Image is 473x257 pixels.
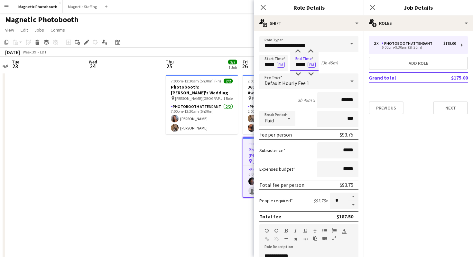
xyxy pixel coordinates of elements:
[3,26,17,34] a: View
[364,15,473,31] div: Roles
[321,60,338,66] div: (3h 45m)
[374,46,456,49] div: 6:00pm-9:30pm (3h30m)
[430,72,468,83] td: $175.00
[322,236,327,241] button: Insert video
[332,228,337,233] button: Ordered List
[259,166,295,172] label: Expenses budget
[264,117,274,124] span: Paid
[223,96,233,101] span: 1 Role
[248,79,290,83] span: 2:00pm-10:30pm (8h30m)
[166,103,238,134] app-card-role: Photobooth Attendant2/27:00pm-12:30am (5h30m)[PERSON_NAME][PERSON_NAME]
[284,236,288,242] button: Horizontal Line
[259,148,285,153] label: Subsistence
[243,103,315,134] app-card-role: Photobooth Attendant2/22:00pm-10:30pm (8h30m)[PERSON_NAME][PERSON_NAME]
[259,198,293,204] label: People required
[243,147,314,158] h3: Photobooth: [PERSON_NAME] & [PERSON_NAME]'s Engagement Party (3017)
[51,27,65,33] span: Comms
[259,213,281,220] div: Total fee
[332,236,337,241] button: Fullscreen
[293,236,298,242] button: Clear Formatting
[63,0,102,13] button: Magnetic Staffing
[242,62,248,70] span: 26
[224,79,233,83] span: 2/2
[337,213,353,220] div: $187.50
[284,228,288,233] button: Bold
[298,97,315,103] div: 3h 45m x
[228,60,237,64] span: 2/2
[5,15,79,24] h1: Magnetic Photobooth
[243,137,315,198] app-job-card: 6:00pm-9:30pm (3h30m)1/2Photobooth: [PERSON_NAME] & [PERSON_NAME]'s Engagement Party (3017) [GEOG...
[13,0,63,13] button: Magnetic Photobooth
[32,26,47,34] a: Jobs
[5,49,20,55] div: [DATE]
[277,62,285,68] button: PM
[348,193,358,201] button: Increase
[228,65,237,70] div: 1 Job
[313,228,317,233] button: Strikethrough
[322,228,327,233] button: Unordered List
[313,236,317,241] button: Paste as plain text
[274,228,279,233] button: Redo
[89,59,97,65] span: Wed
[340,131,353,138] div: $93.75
[254,3,364,12] h3: Role Details
[313,198,328,204] div: $93.75 x
[293,228,298,233] button: Italic
[48,26,68,34] a: Comms
[21,50,37,54] span: Week 39
[369,72,430,83] td: Grand total
[443,41,456,46] div: $175.00
[340,182,353,188] div: $93.75
[342,228,346,233] button: Text Color
[18,26,31,34] a: Edit
[243,59,248,65] span: Fri
[5,27,14,33] span: View
[253,159,288,164] span: [GEOGRAPHIC_DATA]
[303,228,308,233] button: Underline
[254,15,364,31] div: Shift
[88,62,97,70] span: 24
[374,41,382,46] div: 2 x
[243,166,314,197] app-card-role: Photobooth Attendant3A1/26:00pm-9:30pm (3h30m)[PERSON_NAME]
[165,62,174,70] span: 25
[166,84,238,96] h3: Photobooth: [PERSON_NAME]'s Wedding
[364,3,473,12] h3: Job Details
[166,75,238,134] app-job-card: 7:00pm-12:30am (5h30m) (Fri)2/2Photobooth: [PERSON_NAME]'s Wedding [PERSON_NAME][GEOGRAPHIC_DATA]...
[264,228,269,233] button: Undo
[259,131,292,138] div: Fee per person
[369,101,403,114] button: Previous
[259,182,304,188] div: Total fee per person
[348,201,358,209] button: Decrease
[40,50,47,54] div: EDT
[382,41,435,46] div: Photobooth Attendant
[166,59,174,65] span: Thu
[12,59,19,65] span: Tue
[243,84,315,96] h3: 360: Women Empowerment Awards (3045)
[34,27,44,33] span: Jobs
[11,62,19,70] span: 23
[248,141,289,146] span: 6:00pm-9:30pm (3h30m)
[243,75,315,134] app-job-card: 2:00pm-10:30pm (8h30m)2/2360: Women Empowerment Awards (3045) Park Hyatt [GEOGRAPHIC_DATA]1 RoleP...
[252,96,300,101] span: Park Hyatt [GEOGRAPHIC_DATA]
[175,96,223,101] span: [PERSON_NAME][GEOGRAPHIC_DATA]
[308,62,316,68] button: PM
[21,27,28,33] span: Edit
[264,80,309,86] span: Default Hourly Fee 1
[369,57,468,70] button: Add role
[303,236,308,242] button: HTML Code
[171,79,221,83] span: 7:00pm-12:30am (5h30m) (Fri)
[433,101,468,114] button: Next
